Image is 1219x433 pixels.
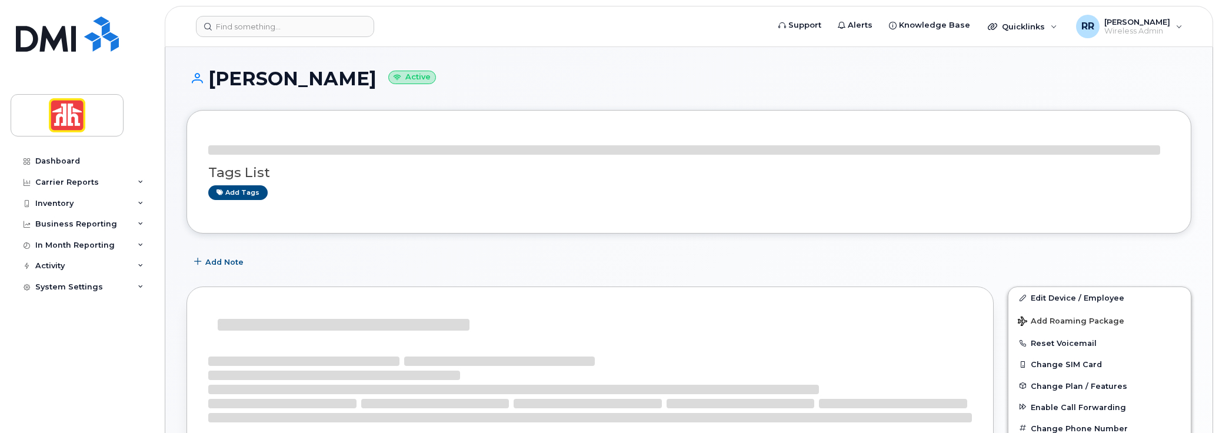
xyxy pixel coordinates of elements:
span: Add Roaming Package [1018,317,1124,328]
small: Active [388,71,436,84]
span: Enable Call Forwarding [1031,402,1126,411]
button: Add Roaming Package [1008,308,1191,332]
button: Change SIM Card [1008,354,1191,375]
h1: [PERSON_NAME] [186,68,1191,89]
button: Change Plan / Features [1008,375,1191,397]
button: Enable Call Forwarding [1008,397,1191,418]
a: Edit Device / Employee [1008,287,1191,308]
span: Add Note [205,257,244,268]
button: Reset Voicemail [1008,332,1191,354]
h3: Tags List [208,165,1170,180]
a: Add tags [208,185,268,200]
button: Add Note [186,251,254,272]
span: Change Plan / Features [1031,381,1127,390]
